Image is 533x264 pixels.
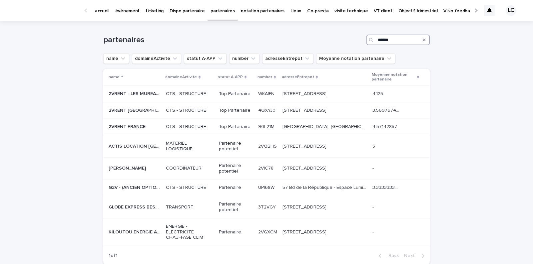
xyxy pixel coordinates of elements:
[219,141,253,152] p: Partenaire potentiel
[401,253,430,259] button: Next
[258,142,278,149] p: 2VQBHS
[258,123,276,130] p: 90L21M
[262,53,313,64] button: adresseEntrepot
[404,253,419,258] span: Next
[372,71,415,83] p: Moyenne notation partenaire
[109,142,162,149] p: ACTIS LOCATION LES MUREAUX
[372,203,375,210] p: -
[166,224,213,240] p: ENERGIE - ELECTRICITE CHAUFFAGE CLIM
[218,73,243,81] p: statut A-APP
[258,73,272,81] p: number
[109,203,162,210] p: GLOBE EXPRESS BESANCON
[282,164,328,171] p: [STREET_ADDRESS]
[165,73,197,81] p: domaineActivite
[372,184,401,191] p: 3.3333333333333335
[316,53,395,64] button: Moyenne notation partenaire
[166,185,213,191] p: CTS - STRUCTURE
[219,108,253,113] p: Top Partenaire
[366,35,430,45] input: Search
[166,141,213,152] p: MATERIEL LOGISTIQUE
[372,90,384,97] p: 4.125
[219,91,253,97] p: Top Partenaire
[258,203,277,210] p: 3T2VGY
[282,123,368,130] p: Business Park, 's Gravenstraat 197, 9810 Nazareth
[109,73,120,81] p: name
[282,203,328,210] p: [STREET_ADDRESS]
[282,106,328,113] p: [STREET_ADDRESS]
[373,253,401,259] button: Back
[109,228,162,235] p: KILOUTOU ENERGIE AQUITAINE NORD
[166,204,213,210] p: TRANSPORT
[219,124,253,130] p: Top Partenaire
[219,163,253,174] p: Partenaire potentiel
[103,196,430,218] tr: GLOBE EXPRESS BESANCONGLOBE EXPRESS BESANCON TRANSPORTPartenaire potentiel3T2VGY3T2VGY [STREET_AD...
[282,73,314,81] p: adresseEntrepot
[13,4,78,17] img: Ls34BcGeRexTGTNfXpUC
[258,184,276,191] p: UPI68W
[229,53,260,64] button: number
[384,253,399,258] span: Back
[103,218,430,246] tr: KILOUTOU ENERGIE AQUITAINE NORDKILOUTOU ENERGIE AQUITAINE NORD ENERGIE - ELECTRICITE CHAUFFAGE CL...
[109,123,147,130] p: 2VRENT FRANCE
[282,90,328,97] p: 1 chemin du bois des remises 78130 LES MUREAUX
[103,180,430,196] tr: G2V - (ANCIEN OPTIONS DECORATION)G2V - (ANCIEN OPTIONS DECORATION) CTS - STRUCTUREPartenaireUPI68...
[184,53,227,64] button: statut A-APP
[109,164,147,171] p: CAMILLE COQUEUGNIOT
[166,124,213,130] p: CTS - STRUCTURE
[372,142,376,149] p: 5
[282,228,328,235] p: [STREET_ADDRESS]
[103,248,123,264] p: 1 of 1
[372,228,375,235] p: -
[372,164,375,171] p: -
[109,106,162,113] p: 2VRENT [GEOGRAPHIC_DATA]
[103,85,430,102] tr: 2VRENT - LES MUREAUX2VRENT - LES MUREAUX CTS - STRUCTURETop PartenaireWKAIFNWKAIFN [STREET_ADDRES...
[103,135,430,158] tr: ACTIS LOCATION [GEOGRAPHIC_DATA]ACTIS LOCATION [GEOGRAPHIC_DATA] MATERIEL LOGISTIQUEPartenaire po...
[506,5,516,16] div: LC
[282,184,368,191] p: 57 Bd de la République - Espace Lumière Bât. 3 , 78400 CHATOU
[372,106,401,113] p: 3.5697674418604652
[103,157,430,180] tr: [PERSON_NAME][PERSON_NAME] COORDINATEURPartenaire potentiel2VIC782VIC78 [STREET_ADDRESS][STREET_A...
[103,102,430,119] tr: 2VRENT [GEOGRAPHIC_DATA]2VRENT [GEOGRAPHIC_DATA] CTS - STRUCTURETop Partenaire4QXYJ04QXYJ0 [STREE...
[132,53,181,64] button: domaineActivite
[258,106,277,113] p: 4QXYJ0
[103,119,430,135] tr: 2VRENT FRANCE2VRENT FRANCE CTS - STRUCTURETop Partenaire90L21M90L21M [GEOGRAPHIC_DATA], [GEOGRAPH...
[219,229,253,235] p: Partenaire
[258,164,275,171] p: 2VIC78
[103,53,129,64] button: name
[166,166,213,171] p: COORDINATEUR
[258,228,278,235] p: 2VGXCM
[258,90,276,97] p: WKAIFN
[109,184,162,191] p: G2V - (ANCIEN OPTIONS DECORATION)
[166,91,213,97] p: CTS - STRUCTURE
[372,123,401,130] p: 4.571428571428571
[166,108,213,113] p: CTS - STRUCTURE
[103,35,364,45] h1: partenaires
[219,185,253,191] p: Partenaire
[109,90,162,97] p: 2VRENT - LES MUREAUX
[282,142,328,149] p: [STREET_ADDRESS]
[219,201,253,213] p: Partenaire potentiel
